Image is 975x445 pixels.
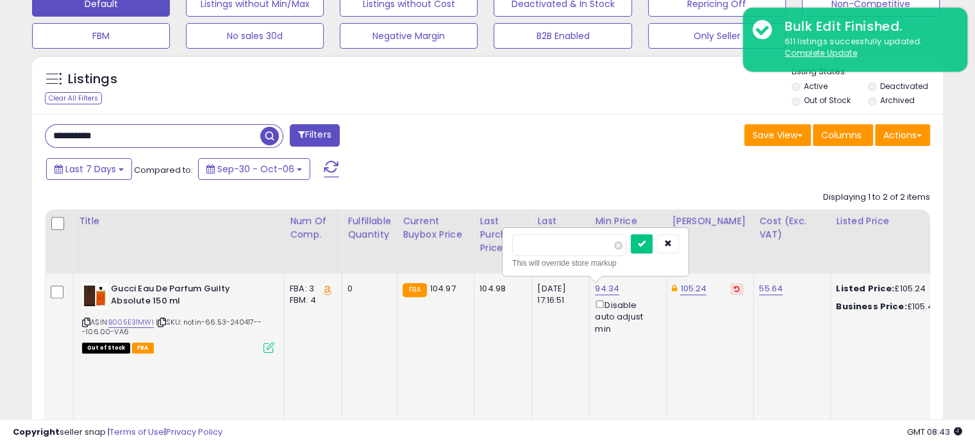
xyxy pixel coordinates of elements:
[836,301,942,312] div: £105.47
[79,214,279,228] div: Title
[804,81,828,92] label: Active
[347,283,387,295] div: 0
[648,23,786,49] button: Only Seller
[430,282,456,295] span: 104.97
[759,214,825,241] div: Cost (Exc. VAT)
[512,257,679,270] div: This will override store markup
[198,158,310,180] button: Sep-30 - Oct-06
[290,295,332,306] div: FBM: 4
[836,214,947,228] div: Listed Price
[785,47,857,58] u: Complete Update
[494,23,631,49] button: B2B Enabled
[836,282,894,295] b: Listed Price:
[108,317,154,328] a: B005E31MWI
[879,81,928,92] label: Deactivated
[186,23,324,49] button: No sales 30d
[132,343,154,353] span: FBA
[821,129,862,142] span: Columns
[217,163,294,175] span: Sep-30 - Oct-06
[775,17,958,36] div: Bulk Edit Finished.
[836,283,942,295] div: £105.24
[804,95,851,106] label: Out of Stock
[340,23,478,49] button: Negative Margin
[595,298,656,335] div: Disable auto adjust min
[823,191,930,204] div: Displaying 1 to 2 of 2 items
[68,70,117,88] h5: Listings
[65,163,116,175] span: Last 7 Days
[110,426,164,438] a: Terms of Use
[403,283,426,297] small: FBA
[82,283,274,352] div: ASIN:
[13,426,222,439] div: seller snap | |
[166,426,222,438] a: Privacy Policy
[907,426,962,438] span: 2025-10-14 08:43 GMT
[759,282,783,295] a: 55.64
[879,95,914,106] label: Archived
[403,214,469,241] div: Current Buybox Price
[347,214,392,241] div: Fulfillable Quantity
[537,214,584,268] div: Last Purchase Date (GMT)
[82,317,262,336] span: | SKU: notin-66.53-240417---106.00-VA6
[134,164,193,176] span: Compared to:
[82,283,108,309] img: 41PEhfcWiRL._SL40_.jpg
[290,214,337,241] div: Num of Comp.
[775,36,958,60] div: 611 listings successfully updated.
[680,282,706,295] a: 105.24
[595,282,619,295] a: 94.34
[836,300,906,312] b: Business Price:
[32,23,170,49] button: FBM
[290,283,332,295] div: FBA: 3
[290,124,340,147] button: Filters
[46,158,132,180] button: Last 7 Days
[595,214,661,228] div: Min Price
[479,283,522,295] div: 104.98
[537,283,579,306] div: [DATE] 17:16:51
[111,283,267,310] b: Gucci Eau De Parfum Guilty Absolute 150 ml
[45,92,102,104] div: Clear All Filters
[82,343,130,353] span: All listings that are currently out of stock and unavailable for purchase on Amazon
[479,214,526,255] div: Last Purchase Price
[672,214,748,228] div: [PERSON_NAME]
[875,124,930,146] button: Actions
[13,426,60,438] strong: Copyright
[813,124,873,146] button: Columns
[744,124,811,146] button: Save View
